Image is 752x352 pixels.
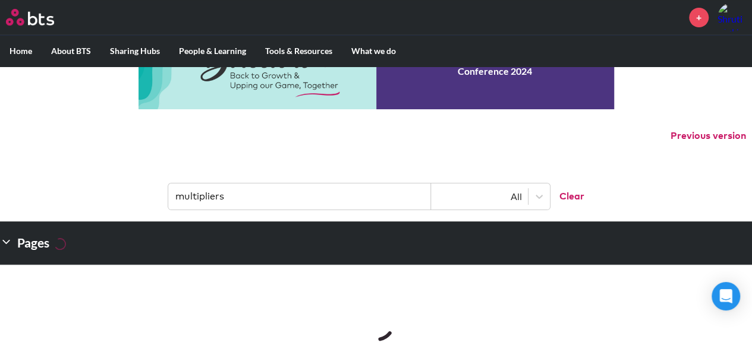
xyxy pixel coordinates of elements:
button: Previous version [671,129,746,142]
label: What we do [342,36,405,66]
label: Tools & Resources [256,36,342,66]
label: About BTS [42,36,100,66]
label: People & Learning [169,36,256,66]
div: All [437,190,522,203]
a: + [689,8,709,27]
input: Find contents, pages and demos... [168,183,431,210]
img: Shruti Mukherjee [718,3,746,31]
label: Sharing Hubs [100,36,169,66]
button: Clear [550,183,584,210]
div: Open Intercom Messenger [712,282,740,310]
a: Go home [6,9,76,26]
a: Profile [718,3,746,31]
img: BTS Logo [6,9,54,26]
